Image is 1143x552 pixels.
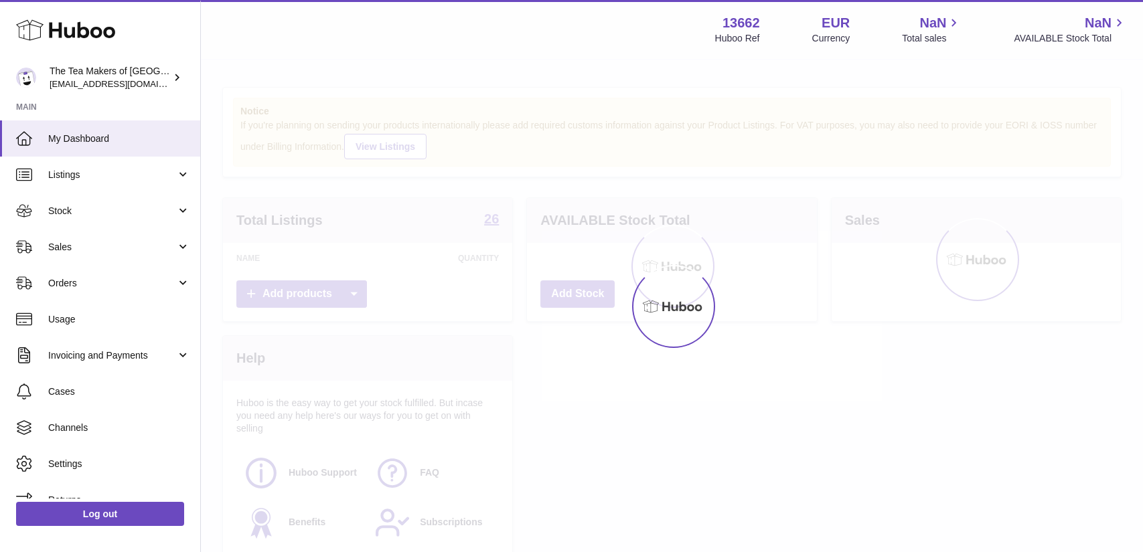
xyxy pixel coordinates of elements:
strong: 13662 [722,14,760,32]
span: My Dashboard [48,132,190,145]
div: The Tea Makers of [GEOGRAPHIC_DATA] [50,65,170,90]
span: Stock [48,205,176,217]
a: Log out [16,502,184,526]
span: Settings [48,458,190,470]
a: NaN Total sales [902,14,962,45]
a: NaN AVAILABLE Stock Total [1014,14,1127,45]
img: tea@theteamakers.co.uk [16,68,36,88]
span: NaN [1085,14,1112,32]
div: Huboo Ref [715,32,760,45]
span: Channels [48,422,190,434]
span: Cases [48,385,190,398]
strong: EUR [822,14,850,32]
span: Returns [48,494,190,507]
span: AVAILABLE Stock Total [1014,32,1127,45]
span: NaN [919,14,946,32]
span: Total sales [902,32,962,45]
span: Listings [48,169,176,181]
span: [EMAIL_ADDRESS][DOMAIN_NAME] [50,78,197,89]
span: Sales [48,241,176,254]
span: Orders [48,277,176,290]
div: Currency [812,32,850,45]
span: Invoicing and Payments [48,349,176,362]
span: Usage [48,313,190,326]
